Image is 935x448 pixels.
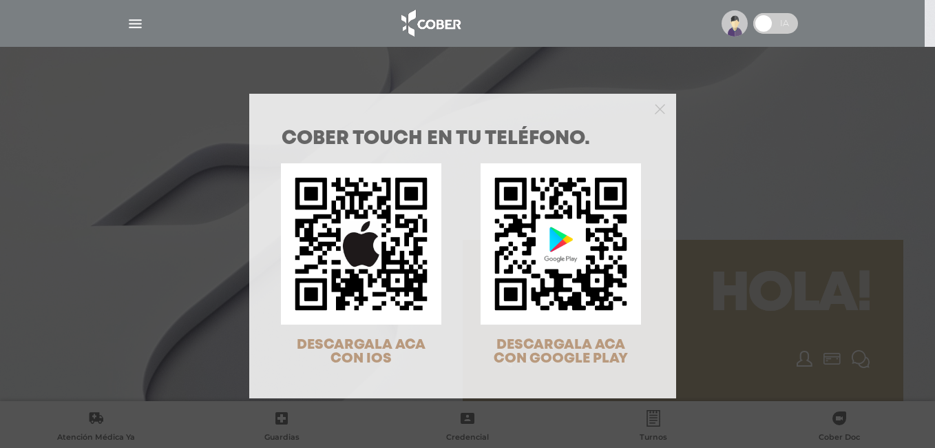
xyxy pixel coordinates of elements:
span: DESCARGALA ACA CON IOS [297,338,426,365]
span: DESCARGALA ACA CON GOOGLE PLAY [494,338,628,365]
button: Close [655,102,665,114]
h1: COBER TOUCH en tu teléfono. [282,130,644,149]
img: qr-code [281,163,441,324]
img: qr-code [481,163,641,324]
